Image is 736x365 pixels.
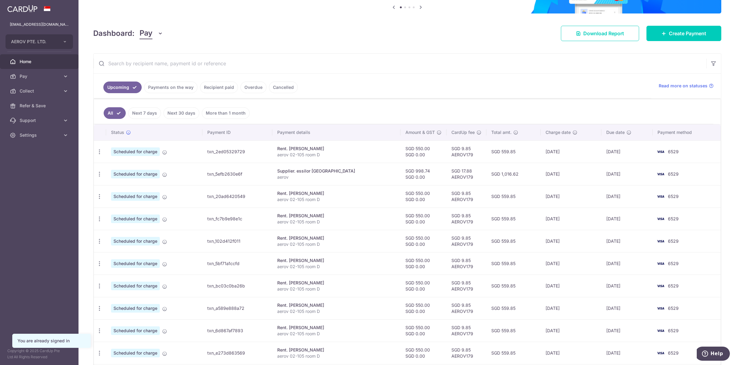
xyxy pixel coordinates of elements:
[669,30,706,37] span: Create Payment
[272,124,401,140] th: Payment details
[94,54,706,73] input: Search by recipient name, payment id or reference
[491,129,512,135] span: Total amt.
[447,140,486,163] td: SGD 9.85 AEROV179
[111,349,160,357] span: Scheduled for charge
[163,107,199,119] a: Next 30 days
[401,163,447,185] td: SGD 998.74 SGD 0.00
[144,82,197,93] a: Payments on the way
[277,331,396,337] p: aerov 02-105 room D
[277,347,396,353] div: Rent. [PERSON_NAME]
[541,275,602,297] td: [DATE]
[486,163,541,185] td: SGD 1,016.62
[111,282,160,290] span: Scheduled for charge
[606,129,625,135] span: Due date
[202,185,272,207] td: txn_20ad6420549
[401,297,447,319] td: SGD 550.00 SGD 0.00
[277,219,396,225] p: aerov 02-105 room D
[486,185,541,207] td: SGD 559.85
[541,140,602,163] td: [DATE]
[277,168,396,174] div: Supplier. essilor [GEOGRAPHIC_DATA]
[486,252,541,275] td: SGD 559.85
[111,129,124,135] span: Status
[486,297,541,319] td: SGD 559.85
[486,140,541,163] td: SGD 559.85
[447,207,486,230] td: SGD 9.85 AEROV179
[668,283,679,288] span: 6529
[20,59,60,65] span: Home
[93,28,135,39] h4: Dashboard:
[654,260,667,267] img: Bank Card
[447,163,486,185] td: SGD 17.88 AEROV179
[541,163,602,185] td: [DATE]
[654,148,667,155] img: Bank Card
[277,241,396,247] p: aerov 02-105 room D
[601,252,653,275] td: [DATE]
[11,39,56,45] span: AEROV PTE. LTD.
[277,280,396,286] div: Rent. [PERSON_NAME]
[128,107,161,119] a: Next 7 days
[541,230,602,252] td: [DATE]
[601,319,653,342] td: [DATE]
[541,342,602,364] td: [DATE]
[6,34,73,49] button: AEROV PTE. LTD.
[654,349,667,357] img: Bank Card
[668,238,679,244] span: 6529
[277,257,396,264] div: Rent. [PERSON_NAME]
[401,185,447,207] td: SGD 550.00 SGD 0.00
[111,259,160,268] span: Scheduled for charge
[20,88,60,94] span: Collect
[202,207,272,230] td: txn_fc7b9e98e1c
[277,174,396,180] p: aerov
[447,230,486,252] td: SGD 9.85 AEROV179
[277,190,396,196] div: Rent. [PERSON_NAME]
[202,107,250,119] a: More than 1 month
[401,207,447,230] td: SGD 550.00 SGD 0.00
[111,326,160,335] span: Scheduled for charge
[601,207,653,230] td: [DATE]
[111,304,160,313] span: Scheduled for charge
[277,353,396,359] p: aerov 02-105 room D
[654,170,667,178] img: Bank Card
[486,230,541,252] td: SGD 559.85
[17,338,86,344] div: You are already signed in
[401,230,447,252] td: SGD 550.00 SGD 0.00
[654,327,667,334] img: Bank Card
[601,230,653,252] td: [DATE]
[20,103,60,109] span: Refer & Save
[541,297,602,319] td: [DATE]
[601,275,653,297] td: [DATE]
[447,319,486,342] td: SGD 9.85 AEROV179
[111,215,160,223] span: Scheduled for charge
[269,82,298,93] a: Cancelled
[668,350,679,355] span: 6529
[202,230,272,252] td: txn_102d412f011
[240,82,266,93] a: Overdue
[447,342,486,364] td: SGD 9.85 AEROV179
[277,264,396,270] p: aerov 02-105 room D
[654,305,667,312] img: Bank Card
[601,163,653,185] td: [DATE]
[541,252,602,275] td: [DATE]
[401,319,447,342] td: SGD 550.00 SGD 0.00
[277,152,396,158] p: aerov 02-105 room D
[277,325,396,331] div: Rent. [PERSON_NAME]
[202,252,272,275] td: txn_5bf71a1ccfd
[447,185,486,207] td: SGD 9.85 AEROV179
[668,171,679,177] span: 6529
[401,342,447,364] td: SGD 550.00 SGD 0.00
[111,147,160,156] span: Scheduled for charge
[277,213,396,219] div: Rent. [PERSON_NAME]
[401,275,447,297] td: SGD 550.00 SGD 0.00
[486,275,541,297] td: SGD 559.85
[401,140,447,163] td: SGD 550.00 SGD 0.00
[668,216,679,221] span: 6529
[140,28,152,39] span: Pay
[697,347,730,362] iframe: Opens a widget where you can find more information
[583,30,624,37] span: Download Report
[111,170,160,178] span: Scheduled for charge
[20,117,60,124] span: Support
[447,252,486,275] td: SGD 9.85 AEROV179
[486,319,541,342] td: SGD 559.85
[653,124,721,140] th: Payment method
